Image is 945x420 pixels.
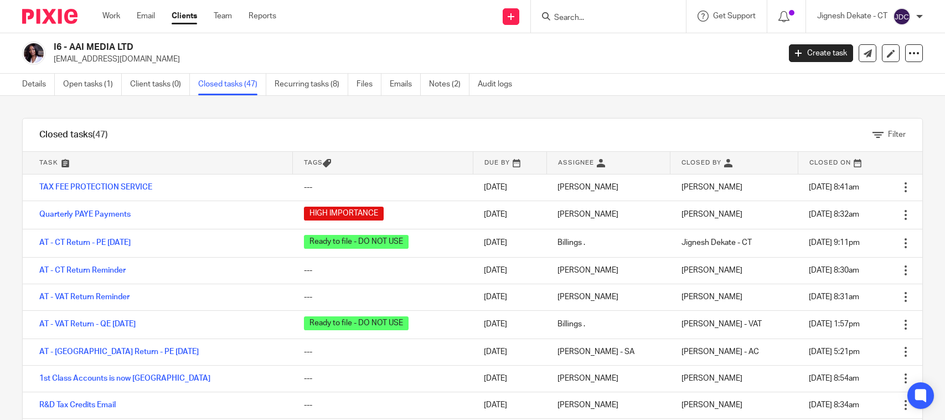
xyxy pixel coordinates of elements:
[304,235,409,249] span: Ready to file - DO NOT USE
[893,8,911,25] img: svg%3E
[39,348,199,356] a: AT - [GEOGRAPHIC_DATA] Return - PE [DATE]
[22,42,45,65] img: Audrey%20Indome.jpg
[473,229,546,257] td: [DATE]
[304,399,462,411] div: ---
[546,339,670,365] td: [PERSON_NAME] - SA
[304,182,462,193] div: ---
[39,401,116,409] a: R&D Tax Credits Email
[681,320,762,328] span: [PERSON_NAME] - VAT
[390,74,421,95] a: Emails
[681,211,742,218] span: [PERSON_NAME]
[809,239,860,247] span: [DATE] 9:11pm
[809,348,860,356] span: [DATE] 5:21pm
[546,392,670,418] td: [PERSON_NAME]
[22,74,55,95] a: Details
[304,291,462,303] div: ---
[130,74,190,95] a: Client tasks (0)
[473,257,546,284] td: [DATE]
[809,183,859,191] span: [DATE] 8:41am
[553,13,653,23] input: Search
[473,365,546,392] td: [DATE]
[809,211,859,218] span: [DATE] 8:32am
[546,310,670,339] td: Billings .
[473,339,546,365] td: [DATE]
[546,229,670,257] td: Billings .
[214,11,232,22] a: Team
[39,267,126,274] a: AT - CT Return Reminder
[681,267,742,274] span: [PERSON_NAME]
[39,183,152,191] a: TAX FEE PROTECTION SERVICE
[713,12,756,20] span: Get Support
[546,174,670,201] td: [PERSON_NAME]
[39,129,108,141] h1: Closed tasks
[681,293,742,301] span: [PERSON_NAME]
[546,201,670,229] td: [PERSON_NAME]
[39,293,130,301] a: AT - VAT Return Reminder
[473,174,546,201] td: [DATE]
[809,293,859,301] span: [DATE] 8:31am
[54,54,772,65] p: [EMAIL_ADDRESS][DOMAIN_NAME]
[546,284,670,310] td: [PERSON_NAME]
[172,11,197,22] a: Clients
[809,320,860,328] span: [DATE] 1:57pm
[249,11,276,22] a: Reports
[809,375,859,382] span: [DATE] 8:54am
[357,74,381,95] a: Files
[92,130,108,139] span: (47)
[304,346,462,357] div: ---
[39,375,210,382] a: 1st Class Accounts is now [GEOGRAPHIC_DATA]
[789,44,853,62] a: Create task
[429,74,469,95] a: Notes (2)
[304,316,409,330] span: Ready to file - DO NOT USE
[304,265,462,276] div: ---
[39,239,131,247] a: AT - CT Return - PE [DATE]
[22,9,78,24] img: Pixie
[304,207,384,221] span: HIGH IMPORTANCE
[473,392,546,418] td: [DATE]
[275,74,348,95] a: Recurring tasks (8)
[102,11,120,22] a: Work
[809,401,859,409] span: [DATE] 8:34am
[473,310,546,339] td: [DATE]
[681,401,742,409] span: [PERSON_NAME]
[681,183,742,191] span: [PERSON_NAME]
[39,211,131,218] a: Quarterly PAYE Payments
[809,267,859,274] span: [DATE] 8:30am
[304,373,462,384] div: ---
[681,375,742,382] span: [PERSON_NAME]
[54,42,628,53] h2: I6 - AAI MEDIA LTD
[473,284,546,310] td: [DATE]
[681,348,759,356] span: [PERSON_NAME] - AC
[39,320,136,328] a: AT - VAT Return - QE [DATE]
[546,257,670,284] td: [PERSON_NAME]
[63,74,122,95] a: Open tasks (1)
[681,239,752,247] span: Jignesh Dekate - CT
[137,11,155,22] a: Email
[478,74,520,95] a: Audit logs
[473,201,546,229] td: [DATE]
[888,131,906,139] span: Filter
[546,365,670,392] td: [PERSON_NAME]
[817,11,887,22] p: Jignesh Dekate - CT
[198,74,266,95] a: Closed tasks (47)
[293,152,473,174] th: Tags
